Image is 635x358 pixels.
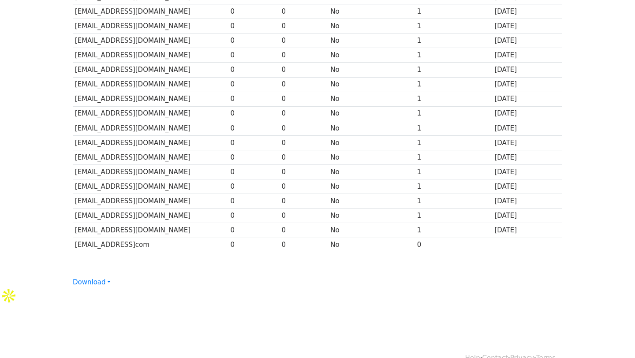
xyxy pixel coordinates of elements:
[328,77,415,92] td: No
[280,63,329,77] td: 0
[280,92,329,106] td: 0
[591,316,635,358] iframe: Chat Widget
[73,92,228,106] td: [EMAIL_ADDRESS][DOMAIN_NAME]
[73,63,228,77] td: [EMAIL_ADDRESS][DOMAIN_NAME]
[415,34,493,48] td: 1
[280,77,329,92] td: 0
[280,48,329,63] td: 0
[228,121,280,135] td: 0
[73,48,228,63] td: [EMAIL_ADDRESS][DOMAIN_NAME]
[328,194,415,209] td: No
[328,150,415,164] td: No
[493,77,562,92] td: [DATE]
[280,238,329,252] td: 0
[280,121,329,135] td: 0
[493,34,562,48] td: [DATE]
[415,223,493,238] td: 1
[415,4,493,19] td: 1
[73,106,228,121] td: [EMAIL_ADDRESS][DOMAIN_NAME]
[73,34,228,48] td: [EMAIL_ADDRESS][DOMAIN_NAME]
[228,48,280,63] td: 0
[280,179,329,194] td: 0
[73,150,228,164] td: [EMAIL_ADDRESS][DOMAIN_NAME]
[415,106,493,121] td: 1
[328,48,415,63] td: No
[228,77,280,92] td: 0
[493,106,562,121] td: [DATE]
[73,278,111,286] a: Download
[328,121,415,135] td: No
[280,223,329,238] td: 0
[493,48,562,63] td: [DATE]
[415,77,493,92] td: 1
[328,4,415,19] td: No
[328,34,415,48] td: No
[280,4,329,19] td: 0
[415,209,493,223] td: 1
[73,194,228,209] td: [EMAIL_ADDRESS][DOMAIN_NAME]
[415,63,493,77] td: 1
[328,238,415,252] td: No
[493,165,562,179] td: [DATE]
[328,223,415,238] td: No
[73,223,228,238] td: [EMAIL_ADDRESS][DOMAIN_NAME]
[280,19,329,34] td: 0
[328,179,415,194] td: No
[415,92,493,106] td: 1
[228,34,280,48] td: 0
[228,4,280,19] td: 0
[73,19,228,34] td: [EMAIL_ADDRESS][DOMAIN_NAME]
[493,194,562,209] td: [DATE]
[228,238,280,252] td: 0
[228,92,280,106] td: 0
[73,4,228,19] td: [EMAIL_ADDRESS][DOMAIN_NAME]
[228,63,280,77] td: 0
[280,194,329,209] td: 0
[280,150,329,164] td: 0
[228,223,280,238] td: 0
[328,165,415,179] td: No
[493,179,562,194] td: [DATE]
[73,135,228,150] td: [EMAIL_ADDRESS][DOMAIN_NAME]
[415,48,493,63] td: 1
[493,223,562,238] td: [DATE]
[415,238,493,252] td: 0
[228,135,280,150] td: 0
[280,135,329,150] td: 0
[415,165,493,179] td: 1
[280,106,329,121] td: 0
[493,19,562,34] td: [DATE]
[415,19,493,34] td: 1
[73,179,228,194] td: [EMAIL_ADDRESS][DOMAIN_NAME]
[73,121,228,135] td: [EMAIL_ADDRESS][DOMAIN_NAME]
[328,19,415,34] td: No
[280,165,329,179] td: 0
[415,194,493,209] td: 1
[493,4,562,19] td: [DATE]
[280,209,329,223] td: 0
[73,165,228,179] td: [EMAIL_ADDRESS][DOMAIN_NAME]
[228,179,280,194] td: 0
[328,135,415,150] td: No
[228,19,280,34] td: 0
[493,63,562,77] td: [DATE]
[415,135,493,150] td: 1
[73,77,228,92] td: [EMAIL_ADDRESS][DOMAIN_NAME]
[328,209,415,223] td: No
[228,194,280,209] td: 0
[73,238,228,252] td: [EMAIL_ADDRESS]com
[328,106,415,121] td: No
[493,92,562,106] td: [DATE]
[415,121,493,135] td: 1
[328,63,415,77] td: No
[73,209,228,223] td: [EMAIL_ADDRESS][DOMAIN_NAME]
[228,106,280,121] td: 0
[228,165,280,179] td: 0
[493,209,562,223] td: [DATE]
[493,121,562,135] td: [DATE]
[228,209,280,223] td: 0
[415,179,493,194] td: 1
[493,150,562,164] td: [DATE]
[228,150,280,164] td: 0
